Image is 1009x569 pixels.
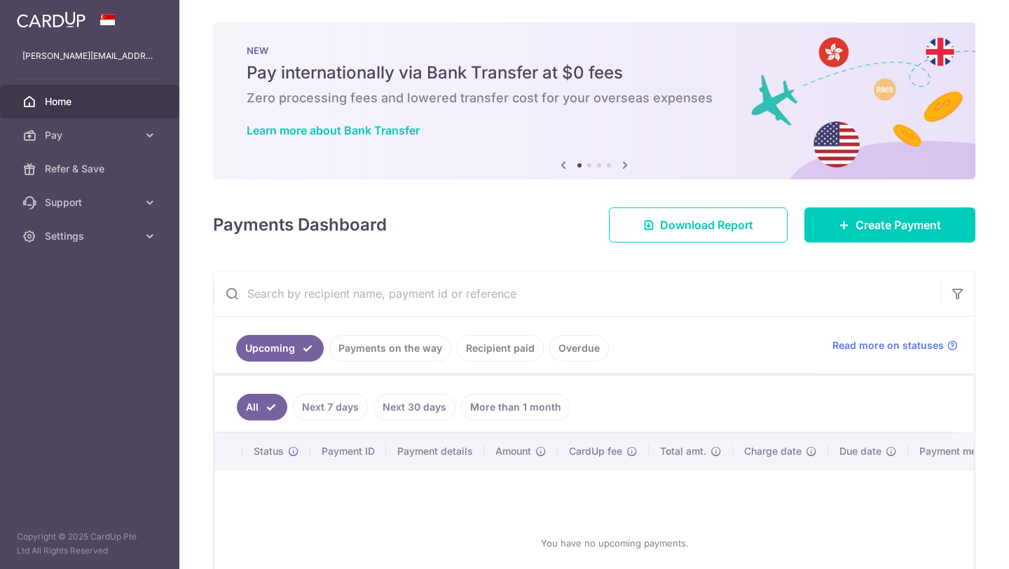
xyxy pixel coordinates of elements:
input: Search by recipient name, payment id or reference [214,271,941,316]
span: Home [45,95,137,109]
a: Learn more about Bank Transfer [247,123,420,137]
h6: Zero processing fees and lowered transfer cost for your overseas expenses [247,90,942,107]
span: Status [254,444,284,458]
span: Read more on statuses [832,338,944,352]
a: Next 30 days [373,394,455,420]
a: More than 1 month [461,394,570,420]
span: Due date [839,444,881,458]
a: Upcoming [236,335,324,362]
a: Payments on the way [329,335,451,362]
h4: Payments Dashboard [213,212,387,238]
span: Support [45,196,137,210]
span: CardUp fee [569,444,622,458]
p: NEW [247,45,942,56]
span: Pay [45,128,137,142]
a: Download Report [609,207,788,242]
span: Create Payment [856,217,941,233]
th: Payment ID [310,433,386,469]
a: Recipient paid [457,335,544,362]
img: CardUp [17,11,85,28]
th: Payment details [386,433,484,469]
span: Settings [45,229,137,243]
span: Amount [495,444,531,458]
span: Charge date [744,444,802,458]
span: Total amt. [660,444,706,458]
a: Next 7 days [293,394,368,420]
a: Read more on statuses [832,338,958,352]
a: All [237,394,287,420]
h5: Pay internationally via Bank Transfer at $0 fees [247,62,942,84]
img: Bank transfer banner [213,22,975,179]
a: Create Payment [804,207,975,242]
span: Refer & Save [45,162,137,176]
a: Overdue [549,335,609,362]
p: [PERSON_NAME][EMAIL_ADDRESS][DOMAIN_NAME] [22,49,157,63]
span: Download Report [660,217,753,233]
